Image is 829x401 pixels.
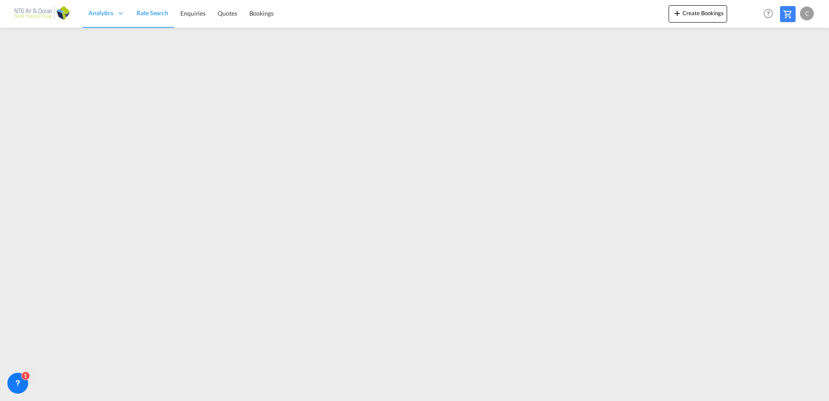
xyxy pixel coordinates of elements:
[672,8,682,18] md-icon: icon-plus 400-fg
[800,7,814,20] div: C
[88,9,113,17] span: Analytics
[180,10,206,17] span: Enquiries
[249,10,274,17] span: Bookings
[761,6,776,21] span: Help
[137,9,168,16] span: Rate Search
[669,5,727,23] button: icon-plus 400-fgCreate Bookings
[761,6,780,22] div: Help
[13,4,72,23] img: b56e2f00b01711ecb5ec2b6763d4c6fb.png
[218,10,237,17] span: Quotes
